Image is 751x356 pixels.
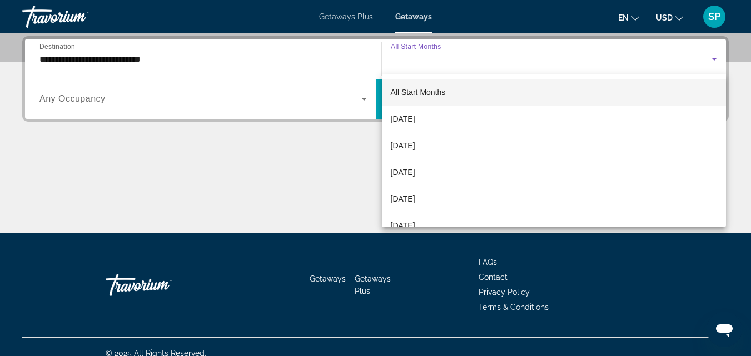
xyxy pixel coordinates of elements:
span: [DATE] [391,139,415,152]
span: [DATE] [391,166,415,179]
span: [DATE] [391,192,415,205]
span: [DATE] [391,112,415,126]
iframe: Button to launch messaging window [707,312,742,347]
span: All Start Months [391,88,446,97]
span: [DATE] [391,219,415,232]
